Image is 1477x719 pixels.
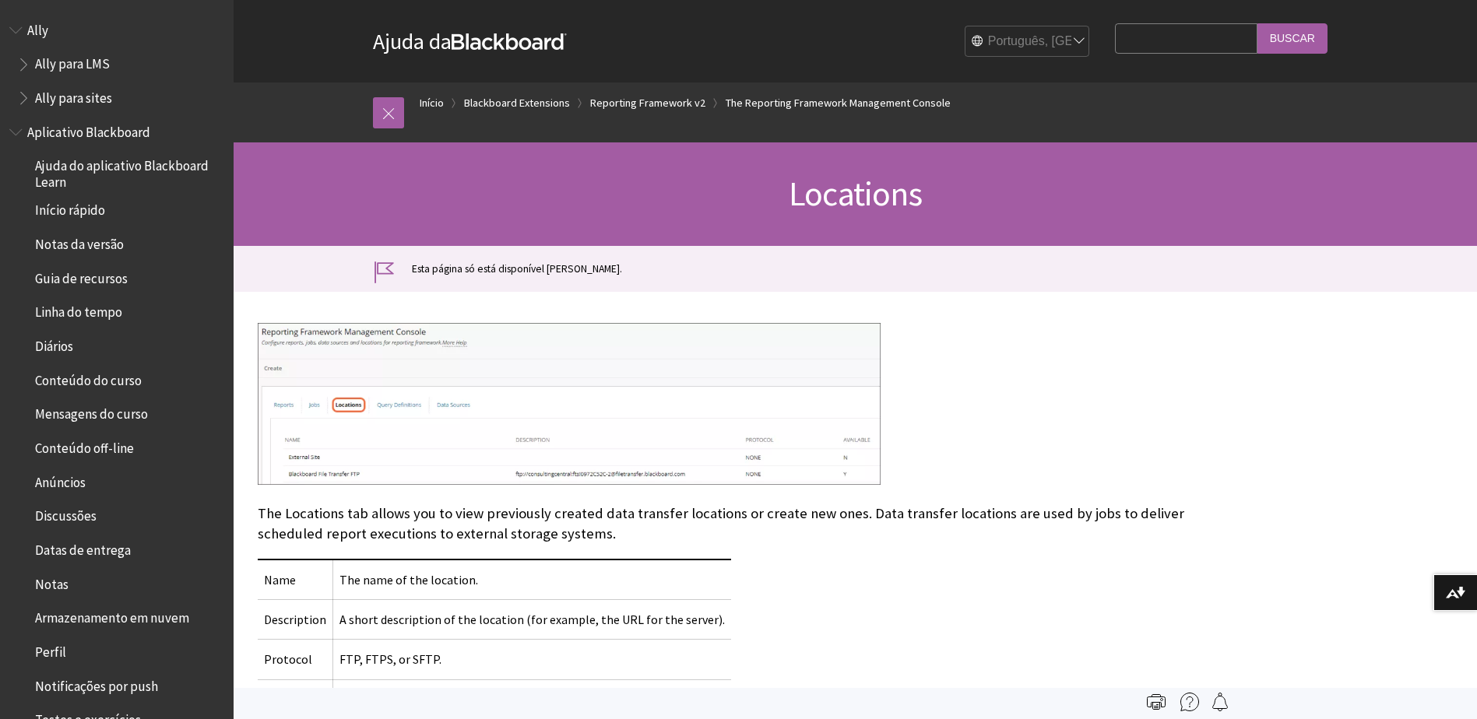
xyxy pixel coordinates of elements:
[35,435,134,456] span: Conteúdo off-line
[35,367,142,388] span: Conteúdo do curso
[332,559,731,600] td: The name of the location.
[258,503,1223,544] p: The Locations tab allows you to view previously created data transfer locations or create new one...
[258,559,333,600] td: Name
[35,639,66,660] span: Perfil
[27,17,48,38] span: Ally
[373,261,1338,276] p: Esta página só está disponível [PERSON_NAME].
[35,333,73,354] span: Diários
[258,640,333,679] td: Protocol
[373,27,567,55] a: Ajuda daBlackboard
[35,85,112,106] span: Ally para sites
[35,402,148,423] span: Mensagens do curso
[35,231,124,252] span: Notas da versão
[35,673,158,694] span: Notificações por push
[35,300,122,321] span: Linha do tempo
[35,265,128,286] span: Guia de recursos
[726,93,951,113] a: The Reporting Framework Management Console
[1180,693,1199,711] img: More help
[590,93,705,113] a: Reporting Framework v2
[1147,693,1166,711] img: Print
[452,33,567,50] strong: Blackboard
[1211,693,1229,711] img: Follow this page
[332,599,731,639] td: A short description of the location (for example, the URL for the server).
[1257,23,1328,54] input: Buscar
[35,537,131,558] span: Datas de entrega
[35,51,110,72] span: Ally para LMS
[965,26,1090,58] select: Site Language Selector
[789,172,922,215] span: Locations
[332,640,731,679] td: FTP, FTPS, or SFTP.
[35,503,97,524] span: Discussões
[258,599,333,639] td: Description
[258,323,881,485] img: Locations tab
[35,153,223,190] span: Ajuda do aplicativo Blackboard Learn
[420,93,444,113] a: Início
[35,605,189,626] span: Armazenamento em nuvem
[35,198,105,219] span: Início rápido
[9,17,224,111] nav: Book outline for Anthology Ally Help
[35,469,86,490] span: Anúncios
[35,571,69,592] span: Notas
[27,119,150,140] span: Aplicativo Blackboard
[464,93,570,113] a: Blackboard Extensions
